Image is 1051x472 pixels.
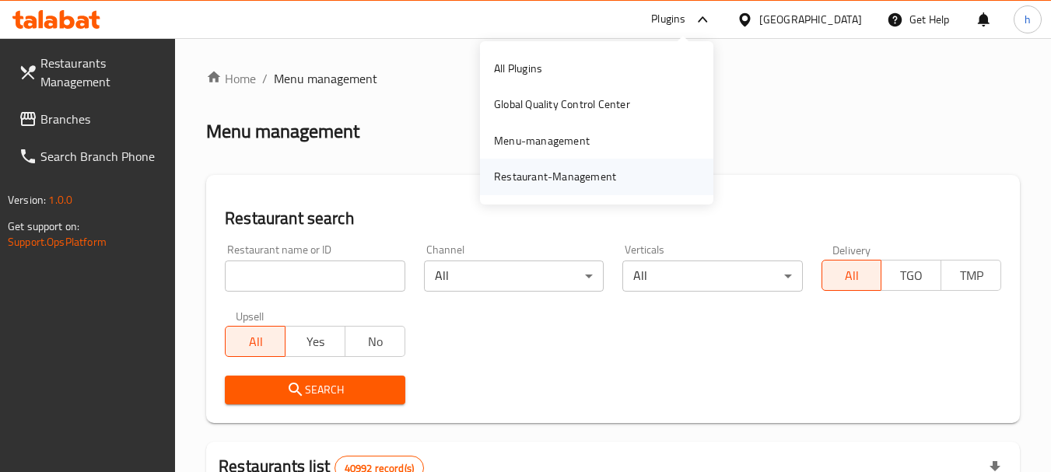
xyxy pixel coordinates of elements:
span: Restaurants Management [40,54,163,91]
span: All [829,264,876,287]
span: Branches [40,110,163,128]
button: TMP [941,260,1001,291]
div: Global Quality Control Center [494,96,630,113]
button: All [225,326,286,357]
span: Get support on: [8,216,79,236]
button: Yes [285,326,345,357]
button: Search [225,376,405,404]
span: TMP [948,264,995,287]
input: Search for restaurant name or ID.. [225,260,405,292]
div: Restaurant-Management [494,168,616,185]
span: Search Branch Phone [40,147,163,166]
span: Menu management [274,69,377,88]
label: Upsell [236,310,265,321]
span: Version: [8,190,46,210]
button: All [822,260,882,291]
nav: breadcrumb [206,69,1020,88]
div: Menu-management [494,132,590,149]
h2: Menu management [206,119,359,144]
span: All [232,330,279,353]
span: TGO [888,264,935,287]
div: All [424,260,604,292]
span: Yes [292,330,339,353]
button: No [345,326,405,357]
label: Delivery [832,244,871,255]
h2: Restaurant search [225,207,1001,230]
span: No [352,330,399,353]
span: h [1025,11,1031,28]
div: [GEOGRAPHIC_DATA] [759,11,862,28]
span: Search [237,380,392,400]
a: Search Branch Phone [6,138,176,175]
li: / [262,69,268,88]
a: Branches [6,100,176,138]
a: Restaurants Management [6,44,176,100]
a: Support.OpsPlatform [8,232,107,252]
div: All [622,260,802,292]
a: Home [206,69,256,88]
span: 1.0.0 [48,190,72,210]
div: Plugins [651,10,685,29]
button: TGO [881,260,941,291]
div: All Plugins [494,60,542,77]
